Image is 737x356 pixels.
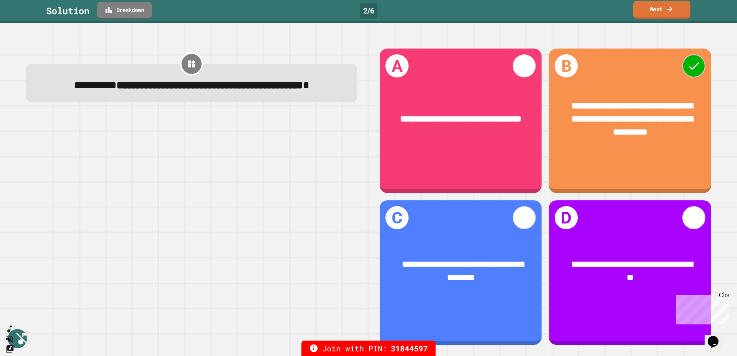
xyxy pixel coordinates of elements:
[3,3,53,49] div: Chat with us now!Close
[301,341,436,356] div: Join with PIN:
[5,344,14,353] button: Change Music
[555,54,578,77] h1: B
[360,3,377,18] div: 2 / 6
[633,1,690,19] a: Next
[391,343,428,354] span: 31844597
[46,4,89,18] div: Solution
[555,206,578,229] h1: D
[385,54,409,77] h1: A
[705,325,729,348] iframe: chat widget
[673,292,729,324] iframe: chat widget
[5,334,14,344] button: Unmute music
[385,206,409,229] h1: C
[97,2,152,19] a: Breakdown
[5,324,14,334] button: SpeedDial basic example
